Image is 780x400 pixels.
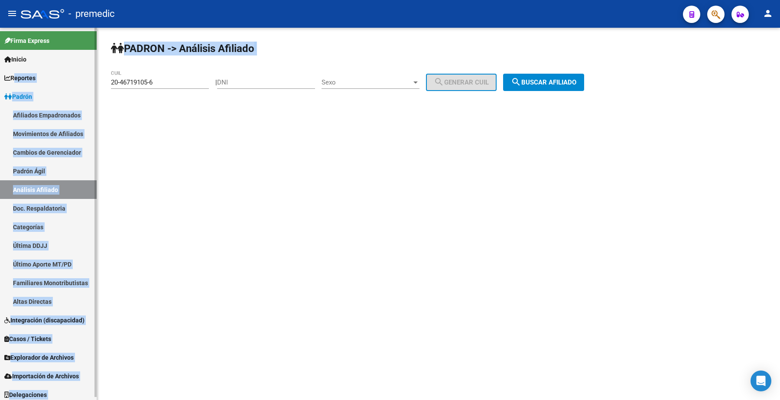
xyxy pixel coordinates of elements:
span: Padrón [4,92,32,101]
mat-icon: search [511,77,521,87]
span: Sexo [322,78,412,86]
button: Generar CUIL [426,74,497,91]
span: Delegaciones [4,390,47,400]
span: Explorador de Archivos [4,353,74,362]
span: Reportes [4,73,36,83]
span: Generar CUIL [434,78,489,86]
div: Open Intercom Messenger [751,371,771,391]
button: Buscar afiliado [503,74,584,91]
span: Importación de Archivos [4,371,79,381]
mat-icon: search [434,77,444,87]
mat-icon: person [763,8,773,19]
div: | [215,78,503,86]
span: - premedic [68,4,115,23]
span: Buscar afiliado [511,78,576,86]
span: Integración (discapacidad) [4,315,84,325]
mat-icon: menu [7,8,17,19]
span: Casos / Tickets [4,334,51,344]
strong: PADRON -> Análisis Afiliado [111,42,254,55]
span: Firma Express [4,36,49,46]
span: Inicio [4,55,26,64]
